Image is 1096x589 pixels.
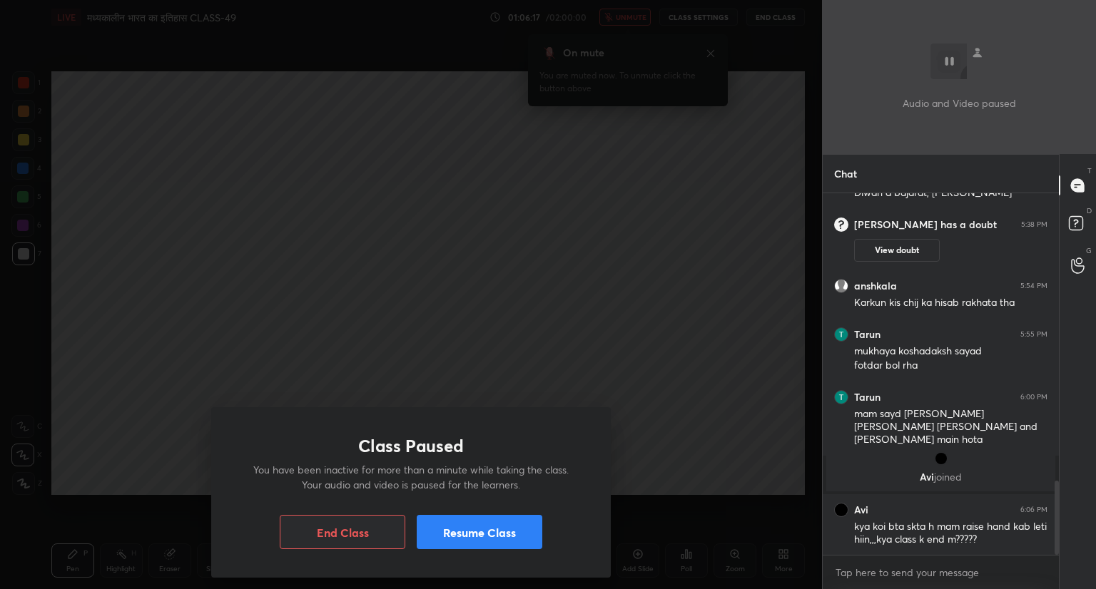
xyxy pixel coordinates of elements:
[854,391,881,404] h6: Tarun
[1020,393,1047,401] div: 6:00 PM
[1020,330,1047,339] div: 5:55 PM
[854,218,997,231] h6: [PERSON_NAME] has a doubt
[1020,282,1047,290] div: 5:54 PM
[823,193,1059,555] div: grid
[934,451,948,466] img: d3fafee16f0b4f7ea9c0552cd45c8d3c.jpg
[834,390,848,404] img: 894df1066cdd40a2a0a7f55a7bebbb7d.4141827_3
[823,155,868,193] p: Chat
[835,471,1047,483] p: Avi
[1020,506,1047,514] div: 6:06 PM
[854,520,1047,547] div: kya koi bta skta h mam raise hand kab leti hiin,,,kya class k end m?????
[903,96,1016,111] p: Audio and Video paused
[854,503,868,516] h6: Avi
[834,503,848,517] img: d3fafee16f0b4f7ea9c0552cd45c8d3c.jpg
[834,279,848,293] img: default.png
[854,407,1047,447] div: mam sayd [PERSON_NAME] [PERSON_NAME] [PERSON_NAME] and [PERSON_NAME] main hota
[245,462,577,492] p: You have been inactive for more than a minute while taking the class. Your audio and video is pau...
[854,186,1047,200] div: Diwan a bajarat, [PERSON_NAME]
[854,239,940,262] button: View doubt
[854,296,1047,310] div: Karkun kis chij ka hisab rakhata tha
[358,436,464,456] h1: Class Paused
[854,280,897,292] h6: anshkala
[854,328,881,341] h6: Tarun
[854,359,1047,373] div: fotdar bol rha
[834,327,848,342] img: 894df1066cdd40a2a0a7f55a7bebbb7d.4141827_3
[934,470,962,483] span: joined
[1021,220,1047,229] div: 5:38 PM
[854,344,1047,359] div: mukhaya koshadaksh sayad
[417,515,542,549] button: Resume Class
[1087,205,1092,216] p: D
[280,515,405,549] button: End Class
[1087,165,1092,176] p: T
[1086,245,1092,256] p: G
